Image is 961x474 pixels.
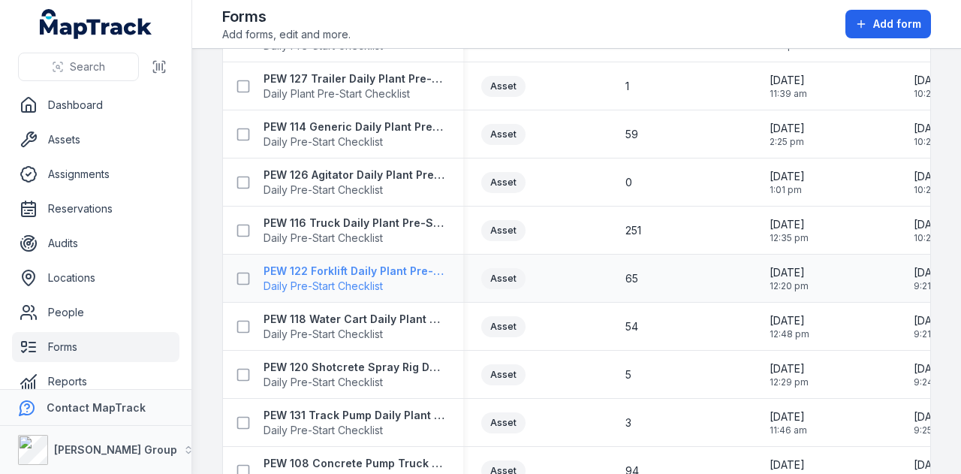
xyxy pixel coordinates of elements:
time: 04/11/2024, 12:29:29 pm [770,361,809,388]
span: [DATE] [914,169,952,184]
time: 04/11/2024, 12:48:18 pm [770,313,809,340]
span: [DATE] [914,313,949,328]
a: PEW 116 Truck Daily Plant Pre-Start ChecklistDaily Pre-Start Checklist [264,216,445,246]
time: 20/05/2025, 11:39:54 am [770,73,807,100]
span: 1 [625,79,629,94]
span: 12:35 pm [770,232,809,244]
a: Reports [12,367,179,397]
div: Asset [481,220,526,241]
time: 04/11/2024, 11:46:58 am [770,409,807,436]
span: 5 [625,367,631,382]
span: [DATE] [770,121,805,136]
span: [DATE] [914,409,949,424]
div: Asset [481,268,526,289]
a: PEW 114 Generic Daily Plant Pre-Start ChecklistDaily Pre-Start Checklist [264,119,445,149]
span: Daily Pre-Start Checklist [264,375,445,390]
time: 11/08/2025, 9:21:48 am [914,313,949,340]
span: [DATE] [770,73,807,88]
a: Reservations [12,194,179,224]
div: Asset [481,76,526,97]
a: Assignments [12,159,179,189]
span: 10:29 am [914,232,953,244]
strong: PEW 120 Shotcrete Spray Rig Daily Plant Pre-Start Checklist [264,360,445,375]
strong: PEW 131 Track Pump Daily Plant Pre-Start [264,408,445,423]
time: 21/08/2025, 10:23:18 am [914,73,953,100]
span: Add forms, edit and more. [222,27,351,42]
time: 08/11/2024, 12:35:40 pm [770,217,809,244]
span: Daily Pre-Start Checklist [264,134,445,149]
span: Daily Pre-Start Checklist [264,231,445,246]
span: 11:39 am [770,88,807,100]
span: 59 [625,127,638,142]
div: Asset [481,124,526,145]
span: 0 [625,175,632,190]
span: 65 [625,271,638,286]
span: [DATE] [914,73,953,88]
span: Daily Pre-Start Checklist [264,183,445,198]
span: [DATE] [770,169,805,184]
a: MapTrack [40,9,152,39]
span: [DATE] [914,217,953,232]
div: Asset [481,316,526,337]
div: Asset [481,412,526,433]
strong: PEW 127 Trailer Daily Plant Pre-Start [264,71,445,86]
span: Add form [873,17,921,32]
strong: PEW 126 Agitator Daily Plant Pre-Start [264,168,445,183]
span: 11:46 am [770,424,807,436]
a: PEW 120 Shotcrete Spray Rig Daily Plant Pre-Start ChecklistDaily Pre-Start Checklist [264,360,445,390]
span: 251 [625,223,641,238]
span: Daily Pre-Start Checklist [264,423,445,438]
time: 11/08/2025, 9:24:34 am [914,361,949,388]
div: Asset [481,364,526,385]
span: [DATE] [770,313,809,328]
button: Search [18,53,139,81]
span: Daily Pre-Start Checklist [264,279,445,294]
a: Assets [12,125,179,155]
span: [DATE] [770,361,809,376]
span: [DATE] [914,121,953,136]
a: PEW 122 Forklift Daily Plant Pre-Start ChecklistDaily Pre-Start Checklist [264,264,445,294]
a: Forms [12,332,179,362]
button: Add form [845,10,931,38]
span: [DATE] [914,457,949,472]
span: 12:48 pm [770,328,809,340]
span: Daily Pre-Start Checklist [264,327,445,342]
strong: Contact MapTrack [47,401,146,414]
time: 13/11/2024, 2:25:54 pm [770,121,805,148]
time: 11/08/2025, 9:21:02 am [914,265,949,292]
span: 9:24 am [914,376,949,388]
span: 54 [625,319,638,334]
a: PEW 127 Trailer Daily Plant Pre-StartDaily Plant Pre-Start Checklist [264,71,445,101]
strong: [PERSON_NAME] Group [54,443,177,456]
time: 21/08/2025, 10:25:27 am [914,169,952,196]
strong: PEW 108 Concrete Pump Truck Daily Plant Pre-Start Checklist [264,456,445,471]
span: [DATE] [770,217,809,232]
span: 9:25 am [914,424,949,436]
span: 12:29 pm [770,376,809,388]
span: 9:21 am [914,328,949,340]
a: PEW 131 Track Pump Daily Plant Pre-StartDaily Pre-Start Checklist [264,408,445,438]
strong: PEW 114 Generic Daily Plant Pre-Start Checklist [264,119,445,134]
div: Asset [481,172,526,193]
span: 10:24 am [914,136,953,148]
a: PEW 126 Agitator Daily Plant Pre-StartDaily Pre-Start Checklist [264,168,445,198]
span: 2:25 pm [770,136,805,148]
a: Audits [12,228,179,258]
time: 21/08/2025, 10:29:11 am [914,217,953,244]
a: Dashboard [12,90,179,120]
strong: PEW 122 Forklift Daily Plant Pre-Start Checklist [264,264,445,279]
span: 10:25 am [914,184,952,196]
span: 10:23 am [914,88,953,100]
span: Daily Plant Pre-Start Checklist [264,86,445,101]
span: [DATE] [914,361,949,376]
a: PEW 118 Water Cart Daily Plant Pre-Start ChecklistDaily Pre-Start Checklist [264,312,445,342]
time: 08/11/2024, 1:01:17 pm [770,169,805,196]
span: [DATE] [770,265,809,280]
span: 9:21 am [914,280,949,292]
time: 11/08/2025, 9:25:28 am [914,409,949,436]
h2: Forms [222,6,351,27]
span: 1:01 pm [770,184,805,196]
strong: PEW 116 Truck Daily Plant Pre-Start Checklist [264,216,445,231]
span: [DATE] [914,265,949,280]
span: 3 [625,415,631,430]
